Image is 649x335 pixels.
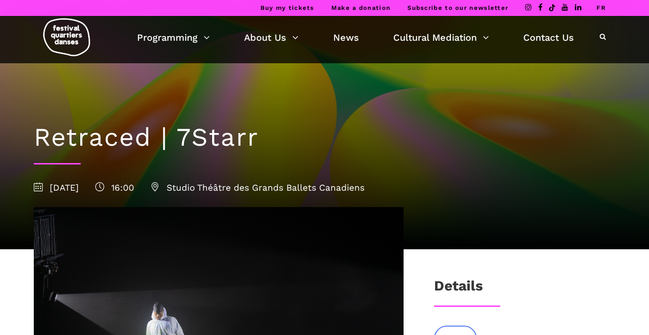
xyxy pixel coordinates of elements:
[393,30,489,45] a: Cultural Mediation
[434,277,483,301] h3: Details
[331,4,391,11] a: Make a donation
[260,4,314,11] a: Buy my tickets
[43,18,90,56] img: logo-fqd-med
[407,4,508,11] a: Subscribe to our newsletter
[34,182,79,193] span: [DATE]
[523,30,574,45] a: Contact Us
[34,122,616,153] h1: Retraced | 7Starr
[137,30,210,45] a: Programming
[151,182,365,193] span: Studio Théâtre des Grands Ballets Canadiens
[333,30,359,45] a: News
[95,182,134,193] span: 16:00
[244,30,298,45] a: About Us
[596,4,606,11] a: FR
